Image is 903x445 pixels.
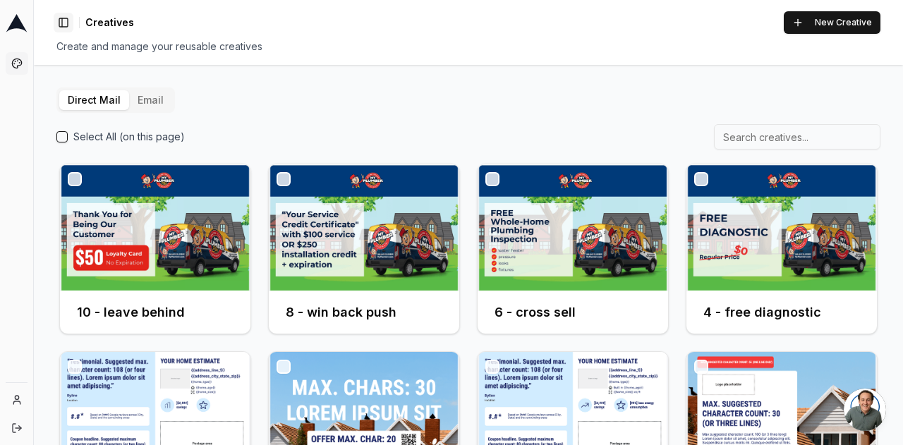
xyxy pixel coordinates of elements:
div: Create and manage your reusable creatives [56,39,880,54]
button: Email [129,90,172,110]
h3: 4 - free diagnostic [703,303,821,322]
button: Log out [6,417,28,439]
div: Open chat [844,389,886,431]
span: Creatives [85,16,134,30]
h3: 6 - cross sell [495,303,576,322]
img: Front creative for 6 - cross sell [478,164,668,291]
button: Direct Mail [59,90,129,110]
img: Front creative for 10 - leave behind [60,164,250,291]
nav: breadcrumb [85,16,134,30]
label: Select All (on this page) [73,130,185,144]
h3: 8 - win back push [286,303,396,322]
h3: 10 - leave behind [77,303,185,322]
img: Front creative for 8 - win back push [269,164,459,291]
input: Search creatives... [714,124,880,150]
button: New Creative [784,11,880,34]
img: Front creative for 4 - free diagnostic [686,164,877,291]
